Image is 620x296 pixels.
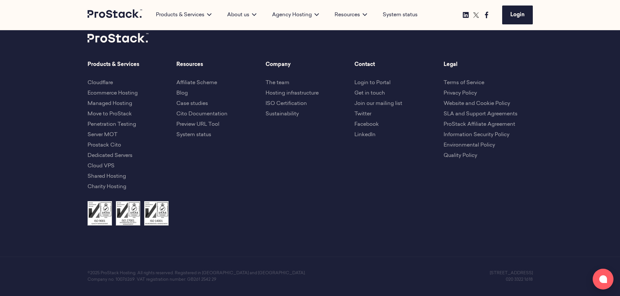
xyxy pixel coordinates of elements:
p: Company no. 10076269. VAT registration number: GB261 2542 29 [88,277,310,283]
a: Quality Policy [444,153,477,158]
a: Preview URL Tool [176,122,219,127]
span: Company [266,61,355,69]
a: Server MOT [88,132,117,137]
a: Environmental Policy [444,143,495,148]
a: Cloudflare [88,80,113,85]
a: Login [502,6,533,24]
a: System status [383,11,418,19]
div: Products & Services [148,11,219,19]
a: LinkedIn [354,132,376,137]
a: Cito Documentation [176,111,227,117]
a: Case studies [176,101,208,106]
a: Prostack Cito [88,143,121,148]
a: Website and Cookie Policy [444,101,510,106]
span: Resources [176,61,266,69]
a: Hosting infrastructure [266,91,319,96]
a: ISO Certification [266,101,307,106]
a: Login to Portal [354,80,391,85]
a: Facebook [354,122,379,127]
a: Twitter [354,111,371,117]
button: Open chat window [593,269,613,290]
a: Sustainability [266,111,299,117]
a: Blog [176,91,188,96]
a: System status [176,132,211,137]
a: Prostack logo [88,33,149,45]
a: Information Security Policy [444,132,509,137]
div: About us [219,11,264,19]
a: Ecommerce Hosting [88,91,138,96]
a: Move to ProStack [88,111,132,117]
a: The team [266,80,289,85]
a: Join our mailing list [354,101,402,106]
span: Contact [354,61,444,69]
a: Privacy Policy [444,91,477,96]
a: Terms of Service [444,80,484,85]
span: Login [510,12,525,18]
a: Penetration Testing [88,122,136,127]
a: Managed Hosting [88,101,132,106]
p: ©2025 ProStack Hosting. All rights reserved. Registered in [GEOGRAPHIC_DATA] and [GEOGRAPHIC_DATA]. [88,270,310,277]
a: Affiliate Scheme [176,80,217,85]
a: SLA and Support Agreements [444,111,517,117]
a: Cloud VPS [88,163,115,169]
a: 020 3322 1618 [506,277,533,282]
span: Legal [444,61,533,69]
a: ProStack Affiliate Agreement [444,122,515,127]
div: Resources [327,11,375,19]
p: [STREET_ADDRESS] [310,270,533,277]
a: Dedicated Servers [88,153,132,158]
a: Charity Hosting [88,184,126,189]
a: Shared Hosting [88,174,126,179]
div: Agency Hosting [264,11,327,19]
a: Get in touch [354,91,385,96]
span: Products & Services [88,61,177,69]
a: Prostack logo [88,9,143,20]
